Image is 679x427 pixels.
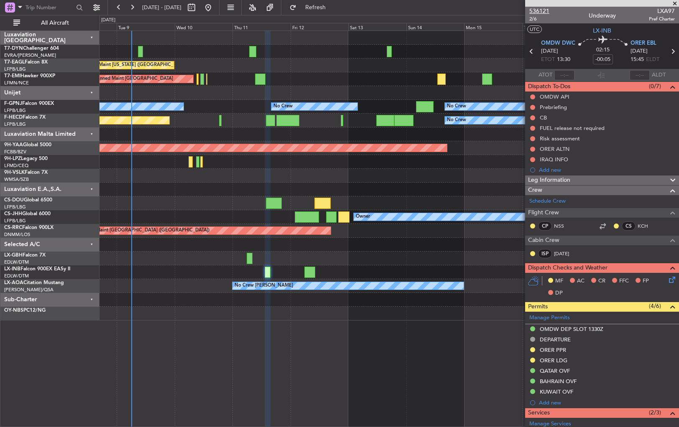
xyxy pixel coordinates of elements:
[22,20,88,26] span: All Aircraft
[4,287,54,293] a: [PERSON_NAME]/QSA
[4,267,70,272] a: LX-INBFalcon 900EX EASy II
[4,176,29,183] a: WMSA/SZB
[555,277,563,285] span: MF
[291,23,349,30] div: Fri 12
[528,302,548,312] span: Permits
[4,107,26,114] a: LFPB/LBG
[540,378,577,385] div: BAHRAIN OVF
[80,59,188,71] div: Planned Maint [US_STATE] ([GEOGRAPHIC_DATA])
[4,218,26,224] a: LFPB/LBG
[4,74,55,79] a: T7-EMIHawker 900XP
[541,47,558,56] span: [DATE]
[540,104,567,111] div: Prebriefing
[4,267,20,272] span: LX-INB
[447,100,466,113] div: No Crew
[554,222,573,230] a: NSS
[4,101,54,106] a: F-GPNJFalcon 900EX
[593,26,611,35] span: LX-INB
[540,156,568,163] div: IRAQ INFO
[4,280,64,285] a: LX-AOACitation Mustang
[539,399,675,406] div: Add new
[142,4,181,11] span: [DATE] - [DATE]
[528,236,559,245] span: Cabin Crew
[554,250,573,257] a: [DATE]
[643,277,649,285] span: FP
[630,56,644,64] span: 15:45
[4,121,26,127] a: LFPB/LBG
[649,15,675,23] span: Pref Charter
[540,346,566,353] div: ORER PPR
[4,101,22,106] span: F-GPNJ
[4,259,29,265] a: EDLW/DTM
[4,308,46,313] a: OY-NBSPC12/NG
[649,82,661,91] span: (0/7)
[4,170,25,175] span: 9H-VSLK
[4,170,48,175] a: 9H-VSLKFalcon 7X
[649,7,675,15] span: LXA97
[4,149,26,155] a: FCBB/BZV
[4,280,23,285] span: LX-AOA
[540,325,603,333] div: OMDW DEP SLOT 1330Z
[26,1,74,14] input: Trip Number
[557,56,570,64] span: 13:30
[4,156,21,161] span: 9H-LPZ
[4,74,20,79] span: T7-EMI
[348,23,406,30] div: Sat 13
[529,7,549,15] span: 536121
[101,17,115,24] div: [DATE]
[4,60,48,65] a: T7-EAGLFalcon 8X
[4,204,26,210] a: LFPB/LBG
[4,52,56,58] a: EVRA/[PERSON_NAME]
[630,39,656,48] span: ORER EBL
[577,277,585,285] span: AC
[4,308,23,313] span: OY-NBS
[4,211,22,216] span: CS-JHH
[649,302,661,310] span: (4/6)
[9,16,91,30] button: All Aircraft
[232,23,291,30] div: Thu 11
[4,211,51,216] a: CS-JHHGlobal 6000
[4,163,28,169] a: LFMD/CEQ
[4,253,46,258] a: LX-GBHFalcon 7X
[93,73,173,85] div: Planned Maint [GEOGRAPHIC_DATA]
[589,11,616,20] div: Underway
[298,5,333,10] span: Refresh
[4,46,59,51] a: T7-DYNChallenger 604
[4,225,54,230] a: CS-RRCFalcon 900LX
[4,115,23,120] span: F-HECD
[528,263,608,273] span: Dispatch Checks and Weather
[540,388,573,395] div: KUWAIT OVF
[540,114,547,121] div: CB
[598,277,605,285] span: CR
[652,71,666,79] span: ALDT
[447,114,466,127] div: No Crew
[538,221,552,231] div: CP
[286,1,336,14] button: Refresh
[630,47,648,56] span: [DATE]
[528,408,550,418] span: Services
[273,100,293,113] div: No Crew
[406,23,465,30] div: Sun 14
[646,56,659,64] span: ELDT
[4,46,23,51] span: T7-DYN
[538,249,552,258] div: ISP
[555,289,563,297] span: DP
[540,135,580,142] div: Risk assessment
[540,125,605,132] div: FUEL release not required
[540,145,569,152] div: ORER ALTN
[4,253,23,258] span: LX-GBH
[540,357,567,364] div: ORER LDG
[528,82,570,91] span: Dispatch To-Dos
[622,221,636,231] div: CS
[464,23,522,30] div: Mon 15
[541,56,555,64] span: ETOT
[528,175,570,185] span: Leg Information
[619,277,629,285] span: FFC
[4,142,23,147] span: 9H-YAA
[596,46,610,54] span: 02:15
[78,224,209,237] div: Planned Maint [GEOGRAPHIC_DATA] ([GEOGRAPHIC_DATA])
[540,367,570,374] div: QATAR OVF
[356,211,370,223] div: Owner
[175,23,233,30] div: Wed 10
[235,280,293,292] div: No Crew [PERSON_NAME]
